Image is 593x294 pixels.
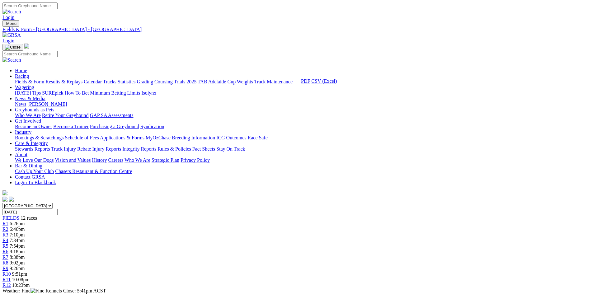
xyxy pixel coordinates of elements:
span: R12 [2,282,11,288]
div: About [15,157,591,163]
div: Care & Integrity [15,146,591,152]
a: Login To Blackbook [15,180,56,185]
a: Rules & Policies [158,146,191,152]
a: We Love Our Dogs [15,157,54,163]
a: Breeding Information [172,135,215,140]
div: Bar & Dining [15,169,591,174]
div: Wagering [15,90,591,96]
span: 12 races [21,215,37,221]
a: ICG Outcomes [216,135,246,140]
a: Results & Replays [45,79,82,84]
a: Retire Your Greyhound [42,113,89,118]
div: Greyhounds as Pets [15,113,591,118]
a: R9 [2,266,8,271]
img: Search [2,57,21,63]
span: 6:26pm [10,221,25,226]
div: Get Involved [15,124,591,129]
a: Careers [108,157,123,163]
a: Stay On Track [216,146,245,152]
span: 7:54pm [10,243,25,249]
a: News [15,101,26,107]
span: Kennels Close: 5:41pm ACST [45,288,106,293]
a: Tracks [103,79,116,84]
a: Become a Trainer [53,124,89,129]
img: Fine [31,288,44,294]
span: 10:23pm [12,282,30,288]
a: Fact Sheets [192,146,215,152]
a: Chasers Restaurant & Function Centre [55,169,132,174]
a: FIELDS [2,215,19,221]
a: R1 [2,221,8,226]
a: Care & Integrity [15,141,48,146]
span: R3 [2,232,8,237]
a: R7 [2,254,8,260]
span: 9:51pm [12,271,27,277]
a: Coursing [154,79,173,84]
a: R11 [2,277,11,282]
div: Industry [15,135,591,141]
a: CSV (Excel) [311,78,337,84]
span: Weather: Fine [2,288,45,293]
a: Login [2,38,14,43]
a: Grading [137,79,153,84]
input: Search [2,2,58,9]
div: Download [301,78,337,84]
a: Who We Are [125,157,150,163]
span: 10:08pm [12,277,30,282]
a: Login [2,15,14,20]
img: Close [5,45,21,50]
a: History [92,157,107,163]
span: 8:18pm [10,249,25,254]
a: Greyhounds as Pets [15,107,54,112]
span: R10 [2,271,11,277]
span: 7:34pm [10,238,25,243]
a: Isolynx [141,90,156,96]
a: R2 [2,226,8,232]
span: 9:02pm [10,260,25,265]
a: Race Safe [247,135,267,140]
a: Injury Reports [92,146,121,152]
a: Fields & Form - [GEOGRAPHIC_DATA] - [GEOGRAPHIC_DATA] [2,27,591,32]
a: R8 [2,260,8,265]
a: Become an Owner [15,124,52,129]
a: Integrity Reports [122,146,156,152]
a: Syndication [140,124,164,129]
a: GAP SA Assessments [90,113,134,118]
a: Home [15,68,27,73]
a: Statistics [118,79,136,84]
a: Calendar [84,79,102,84]
a: SUREpick [42,90,63,96]
span: R5 [2,243,8,249]
a: MyOzChase [146,135,171,140]
span: 6:46pm [10,226,25,232]
a: Privacy Policy [181,157,210,163]
img: Search [2,9,21,15]
a: R6 [2,249,8,254]
a: Schedule of Fees [65,135,99,140]
img: logo-grsa-white.png [2,190,7,195]
a: Fields & Form [15,79,44,84]
a: R4 [2,238,8,243]
a: 2025 TAB Adelaide Cup [186,79,236,84]
a: [PERSON_NAME] [27,101,67,107]
a: Industry [15,129,31,135]
a: Track Injury Rebate [51,146,91,152]
a: Minimum Betting Limits [90,90,140,96]
a: [DATE] Tips [15,90,41,96]
a: Track Maintenance [254,79,293,84]
div: Racing [15,79,591,85]
a: About [15,152,27,157]
span: 8:38pm [10,254,25,260]
img: GRSA [2,32,21,38]
a: PDF [301,78,310,84]
a: Get Involved [15,118,41,124]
